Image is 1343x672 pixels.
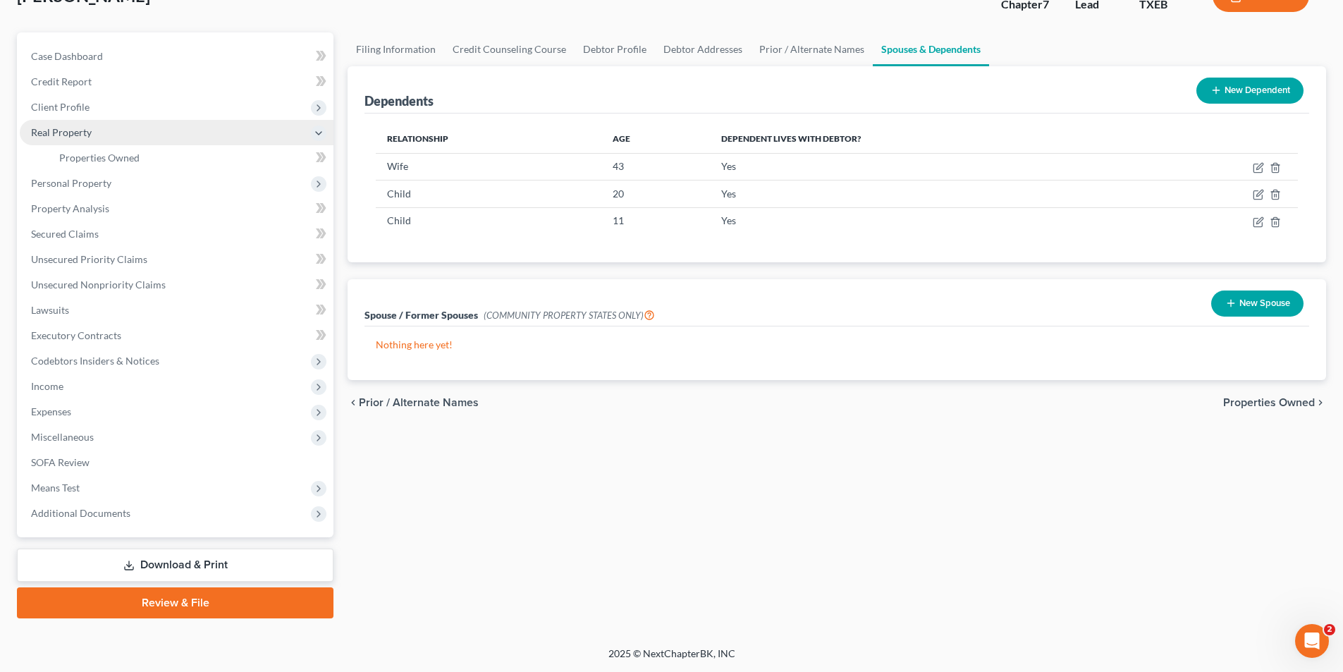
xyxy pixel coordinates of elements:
[31,405,71,417] span: Expenses
[751,32,873,66] a: Prior / Alternate Names
[1223,397,1326,408] button: Properties Owned chevron_right
[20,272,333,298] a: Unsecured Nonpriority Claims
[1315,397,1326,408] i: chevron_right
[1211,291,1304,317] button: New Spouse
[348,397,359,408] i: chevron_left
[575,32,655,66] a: Debtor Profile
[31,101,90,113] span: Client Profile
[376,207,601,234] td: Child
[31,202,109,214] span: Property Analysis
[20,69,333,94] a: Credit Report
[1196,78,1304,104] button: New Dependent
[31,431,94,443] span: Miscellaneous
[1324,624,1335,635] span: 2
[31,177,111,189] span: Personal Property
[31,75,92,87] span: Credit Report
[601,207,709,234] td: 11
[20,196,333,221] a: Property Analysis
[601,125,709,153] th: Age
[484,310,655,321] span: (COMMUNITY PROPERTY STATES ONLY)
[376,181,601,207] td: Child
[31,380,63,392] span: Income
[17,549,333,582] a: Download & Print
[17,587,333,618] a: Review & File
[59,152,140,164] span: Properties Owned
[710,153,1146,180] td: Yes
[31,253,147,265] span: Unsecured Priority Claims
[20,221,333,247] a: Secured Claims
[31,304,69,316] span: Lawsuits
[20,44,333,69] a: Case Dashboard
[601,181,709,207] td: 20
[31,228,99,240] span: Secured Claims
[31,456,90,468] span: SOFA Review
[1295,624,1329,658] iframe: Intercom live chat
[359,397,479,408] span: Prior / Alternate Names
[710,125,1146,153] th: Dependent lives with debtor?
[31,355,159,367] span: Codebtors Insiders & Notices
[270,647,1074,672] div: 2025 © NextChapterBK, INC
[1223,397,1315,408] span: Properties Owned
[31,279,166,291] span: Unsecured Nonpriority Claims
[348,32,444,66] a: Filing Information
[601,153,709,180] td: 43
[655,32,751,66] a: Debtor Addresses
[348,397,479,408] button: chevron_left Prior / Alternate Names
[376,338,1298,352] p: Nothing here yet!
[31,329,121,341] span: Executory Contracts
[31,482,80,494] span: Means Test
[31,126,92,138] span: Real Property
[20,323,333,348] a: Executory Contracts
[20,298,333,323] a: Lawsuits
[444,32,575,66] a: Credit Counseling Course
[376,125,601,153] th: Relationship
[20,450,333,475] a: SOFA Review
[48,145,333,171] a: Properties Owned
[364,309,478,321] span: Spouse / Former Spouses
[364,92,434,109] div: Dependents
[31,50,103,62] span: Case Dashboard
[873,32,989,66] a: Spouses & Dependents
[31,507,130,519] span: Additional Documents
[376,153,601,180] td: Wife
[710,207,1146,234] td: Yes
[710,181,1146,207] td: Yes
[20,247,333,272] a: Unsecured Priority Claims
